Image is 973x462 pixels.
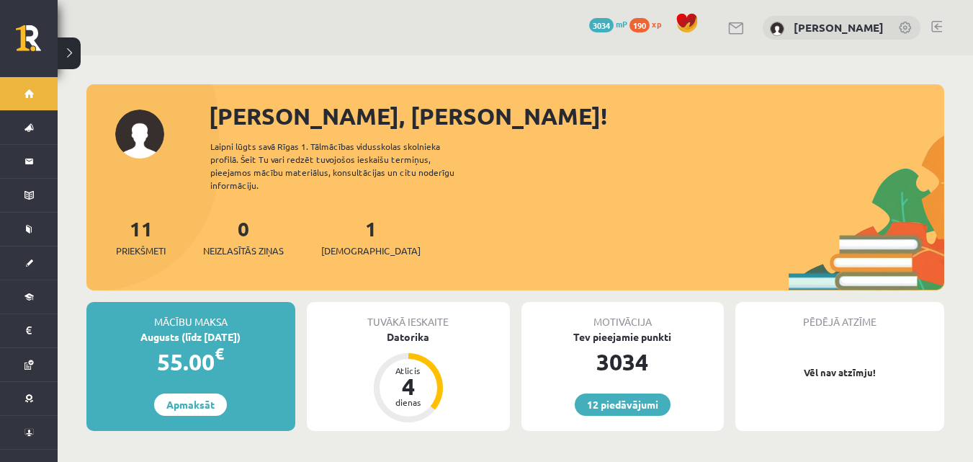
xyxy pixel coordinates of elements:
div: 4 [387,375,430,398]
div: Tuvākā ieskaite [307,302,510,329]
span: xp [652,18,661,30]
div: 3034 [521,345,725,379]
div: [PERSON_NAME], [PERSON_NAME]! [209,99,944,133]
a: 0Neizlasītās ziņas [203,216,284,258]
div: 55.00 [86,345,295,379]
span: € [215,343,224,364]
div: Augusts (līdz [DATE]) [86,329,295,345]
div: Pēdējā atzīme [735,302,944,329]
a: Apmaksāt [154,394,227,416]
a: 11Priekšmeti [116,216,166,258]
span: Priekšmeti [116,244,166,258]
span: [DEMOGRAPHIC_DATA] [321,244,421,258]
span: 3034 [589,18,614,32]
div: Mācību maksa [86,302,295,329]
a: 3034 mP [589,18,627,30]
a: Rīgas 1. Tālmācības vidusskola [16,25,58,61]
div: dienas [387,398,430,407]
span: mP [616,18,627,30]
div: Laipni lūgts savā Rīgas 1. Tālmācības vidusskolas skolnieka profilā. Šeit Tu vari redzēt tuvojošo... [210,140,480,192]
a: [PERSON_NAME] [794,20,884,35]
span: Neizlasītās ziņas [203,244,284,258]
a: 12 piedāvājumi [575,394,671,416]
img: Amanda Sirmule [770,22,784,36]
p: Vēl nav atzīmju! [743,365,937,380]
div: Datorika [307,329,510,345]
a: 190 xp [629,18,668,30]
a: 1[DEMOGRAPHIC_DATA] [321,216,421,258]
a: Datorika Atlicis 4 dienas [307,329,510,425]
div: Motivācija [521,302,725,329]
div: Atlicis [387,366,430,375]
div: Tev pieejamie punkti [521,329,725,345]
span: 190 [629,18,650,32]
